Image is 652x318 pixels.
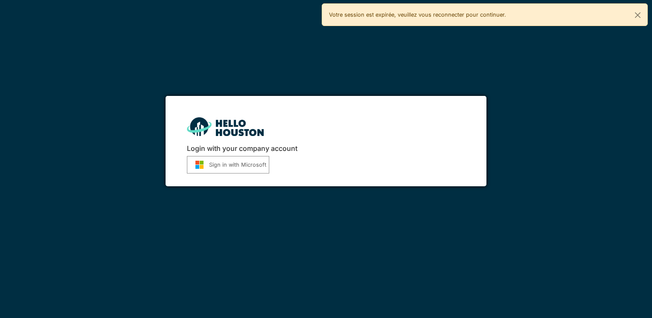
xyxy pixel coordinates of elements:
img: MS-SymbolLockup-P_kNf4n3.svg [190,160,209,169]
img: HH_line-BYnF2_Hg.png [187,117,264,136]
button: Sign in with Microsoft [187,156,269,173]
button: Close [628,4,647,26]
h6: Login with your company account [187,145,465,153]
div: Votre session est expirée, veuillez vous reconnecter pour continuer. [322,3,648,26]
